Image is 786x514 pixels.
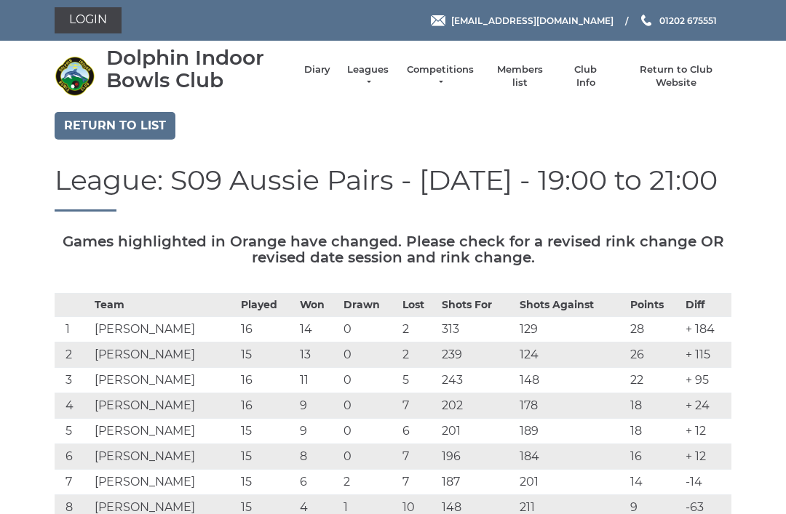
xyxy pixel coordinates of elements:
[516,294,627,317] th: Shots Against
[55,56,95,96] img: Dolphin Indoor Bowls Club
[438,368,516,393] td: 243
[627,419,682,444] td: 18
[627,294,682,317] th: Points
[627,470,682,495] td: 14
[91,294,237,317] th: Team
[682,317,731,342] td: + 184
[340,393,399,419] td: 0
[516,393,627,419] td: 178
[296,419,340,444] td: 9
[55,7,122,33] a: Login
[516,444,627,470] td: 184
[91,368,237,393] td: [PERSON_NAME]
[340,317,399,342] td: 0
[296,393,340,419] td: 9
[91,317,237,342] td: [PERSON_NAME]
[627,444,682,470] td: 16
[237,470,296,495] td: 15
[237,368,296,393] td: 16
[296,294,340,317] th: Won
[55,233,731,265] h5: Games highlighted in Orange have changed. Please check for a revised rink change OR revised date ...
[431,14,614,28] a: Email [EMAIL_ADDRESS][DOMAIN_NAME]
[340,444,399,470] td: 0
[55,342,91,368] td: 2
[438,393,516,419] td: 202
[55,165,731,212] h1: League: S09 Aussie Pairs - [DATE] - 19:00 to 21:00
[55,317,91,342] td: 1
[296,342,340,368] td: 13
[91,342,237,368] td: [PERSON_NAME]
[438,419,516,444] td: 201
[55,393,91,419] td: 4
[438,342,516,368] td: 239
[237,342,296,368] td: 15
[516,419,627,444] td: 189
[438,317,516,342] td: 313
[55,419,91,444] td: 5
[340,470,399,495] td: 2
[399,393,438,419] td: 7
[682,294,731,317] th: Diff
[296,317,340,342] td: 14
[682,470,731,495] td: -14
[682,419,731,444] td: + 12
[438,470,516,495] td: 187
[91,393,237,419] td: [PERSON_NAME]
[345,63,391,89] a: Leagues
[296,444,340,470] td: 8
[516,470,627,495] td: 201
[682,342,731,368] td: + 115
[399,342,438,368] td: 2
[91,470,237,495] td: [PERSON_NAME]
[682,368,731,393] td: + 95
[682,444,731,470] td: + 12
[627,317,682,342] td: 28
[399,444,438,470] td: 7
[91,419,237,444] td: [PERSON_NAME]
[237,294,296,317] th: Played
[340,419,399,444] td: 0
[627,342,682,368] td: 26
[451,15,614,25] span: [EMAIL_ADDRESS][DOMAIN_NAME]
[641,15,651,26] img: Phone us
[489,63,549,89] a: Members list
[55,470,91,495] td: 7
[565,63,607,89] a: Club Info
[91,444,237,470] td: [PERSON_NAME]
[55,112,175,140] a: Return to list
[438,294,516,317] th: Shots For
[55,368,91,393] td: 3
[340,368,399,393] td: 0
[304,63,330,76] a: Diary
[340,294,399,317] th: Drawn
[399,470,438,495] td: 7
[399,317,438,342] td: 2
[516,368,627,393] td: 148
[340,342,399,368] td: 0
[516,317,627,342] td: 129
[237,393,296,419] td: 16
[682,393,731,419] td: + 24
[639,14,717,28] a: Phone us 01202 675551
[659,15,717,25] span: 01202 675551
[399,368,438,393] td: 5
[431,15,445,26] img: Email
[237,317,296,342] td: 16
[296,470,340,495] td: 6
[627,393,682,419] td: 18
[399,294,438,317] th: Lost
[622,63,731,89] a: Return to Club Website
[237,419,296,444] td: 15
[55,444,91,470] td: 6
[106,47,290,92] div: Dolphin Indoor Bowls Club
[399,419,438,444] td: 6
[296,368,340,393] td: 11
[516,342,627,368] td: 124
[237,444,296,470] td: 15
[438,444,516,470] td: 196
[405,63,475,89] a: Competitions
[627,368,682,393] td: 22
